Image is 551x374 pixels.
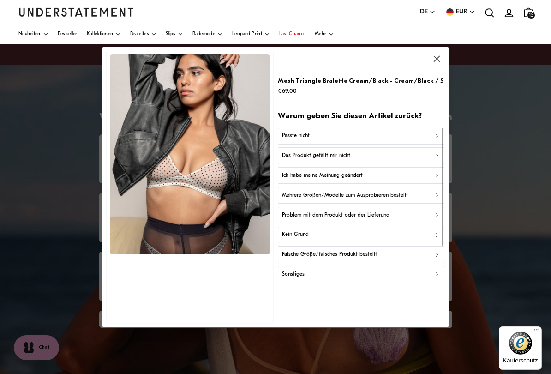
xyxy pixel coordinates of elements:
[278,246,444,263] button: Falsche Größe/falsches Produkt bestellt
[278,266,444,283] button: Sonstiges
[282,270,305,279] p: Sonstiges
[315,32,326,36] span: Mehr
[445,7,475,17] button: EUR
[130,24,156,44] a: Bralettes
[315,24,334,44] a: Mehr
[509,332,532,355] img: Trusted Shops Gütesiegel
[282,191,408,200] p: Mehrere Größen/Modelle zum Ausprobieren bestellt
[87,32,114,36] span: Kollektionen
[279,32,305,36] span: Last Chance
[527,12,535,19] span: 15
[130,32,149,36] span: Bralettes
[278,207,444,223] button: Problem mit dem Produkt oder der Lieferung
[499,326,542,370] button: Trusted Shops GütesiegelKäuferschutz
[282,211,389,219] p: Problem mit dem Produkt oder der Lieferung
[282,171,363,180] p: Ich habe meine Meinung geändert
[192,24,223,44] a: Bademode
[232,24,270,44] a: Leopard Print
[278,86,444,96] p: €69.00
[18,24,48,44] a: Neuheiten
[278,187,444,204] button: Mehrere Größen/Modelle zum Ausprobieren bestellt
[87,24,121,44] a: Kollektionen
[282,250,377,259] p: Falsche Größe/falsches Produkt bestellt
[420,7,436,17] button: DE
[531,326,542,338] button: Menü
[456,7,467,17] span: EUR
[282,230,309,239] p: Kein Grund
[499,357,542,364] p: Käuferschutz
[58,24,78,44] a: Bestseller
[278,167,444,184] button: Ich habe meine Meinung geändert
[420,7,428,17] span: DE
[278,226,444,243] button: Kein Grund
[278,76,444,85] p: Mesh Triangle Bralette Cream/Black - Cream/Black / S
[166,32,175,36] span: Slips
[18,8,134,16] a: Understatement Homepage
[278,147,444,164] button: Das Produkt gefällt mir nicht
[58,32,78,36] span: Bestseller
[110,54,270,254] img: cream-black-dots-triangle-style_226522dc-5d84-4684-9f42-a555cdb07803.jpg
[279,24,305,44] a: Last Chance
[18,32,41,36] span: Neuheiten
[278,111,444,122] h2: Warum geben Sie diesen Artikel zurück?
[232,32,262,36] span: Leopard Print
[166,24,183,44] a: Slips
[278,127,444,144] button: Passte nicht
[282,132,310,140] p: Passte nicht
[519,3,538,22] a: 15
[282,151,350,160] p: Das Produkt gefällt mir nicht
[192,32,215,36] span: Bademode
